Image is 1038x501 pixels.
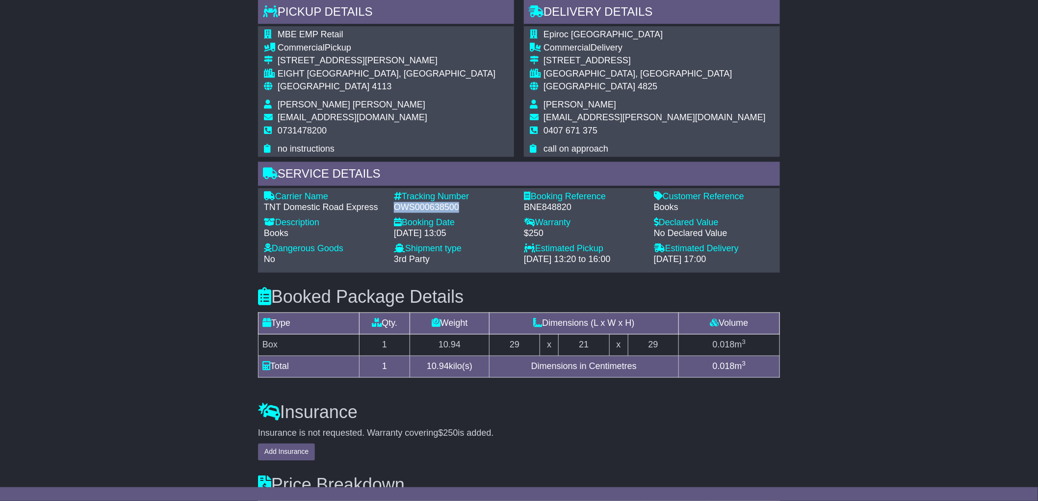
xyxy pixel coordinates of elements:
[278,112,427,122] span: [EMAIL_ADDRESS][DOMAIN_NAME]
[490,356,679,378] td: Dimensions in Centimetres
[544,81,635,91] span: [GEOGRAPHIC_DATA]
[264,191,384,202] div: Carrier Name
[259,335,360,356] td: Box
[713,362,735,371] span: 0.018
[628,335,678,356] td: 29
[410,356,490,378] td: kilo(s)
[559,335,609,356] td: 21
[654,191,774,202] div: Customer Reference
[544,29,663,39] span: Epiroc [GEOGRAPHIC_DATA]
[540,335,559,356] td: x
[360,335,410,356] td: 1
[490,313,679,335] td: Dimensions (L x W x H)
[394,228,514,239] div: [DATE] 13:05
[258,475,780,495] h3: Price Breakdown
[264,202,384,213] div: TNT Domestic Road Express
[258,444,315,461] button: Add Insurance
[524,202,644,213] div: BNE848820
[264,243,384,254] div: Dangerous Goods
[278,29,343,39] span: MBE EMP Retail
[360,356,410,378] td: 1
[742,360,746,368] sup: 3
[372,81,391,91] span: 4113
[638,81,657,91] span: 4825
[544,69,766,79] div: [GEOGRAPHIC_DATA], [GEOGRAPHIC_DATA]
[258,288,780,307] h3: Booked Package Details
[394,217,514,228] div: Booking Date
[394,191,514,202] div: Tracking Number
[609,335,628,356] td: x
[678,356,779,378] td: m
[258,162,780,188] div: Service Details
[713,340,735,350] span: 0.018
[259,356,360,378] td: Total
[264,228,384,239] div: Books
[278,126,327,135] span: 0731478200
[524,217,644,228] div: Warranty
[544,43,591,53] span: Commercial
[544,43,766,53] div: Delivery
[544,100,616,109] span: [PERSON_NAME]
[678,335,779,356] td: m
[654,228,774,239] div: No Declared Value
[264,217,384,228] div: Description
[278,81,369,91] span: [GEOGRAPHIC_DATA]
[258,428,780,439] div: Insurance is not requested. Warranty covering is added.
[490,335,540,356] td: 29
[410,335,490,356] td: 10.94
[278,144,335,154] span: no instructions
[394,243,514,254] div: Shipment type
[654,202,774,213] div: Books
[258,403,780,422] h3: Insurance
[360,313,410,335] td: Qty.
[278,100,425,109] span: [PERSON_NAME] [PERSON_NAME]
[264,254,275,264] span: No
[524,254,644,265] div: [DATE] 13:20 to 16:00
[524,243,644,254] div: Estimated Pickup
[654,254,774,265] div: [DATE] 17:00
[524,228,644,239] div: $250
[544,55,766,66] div: [STREET_ADDRESS]
[278,55,495,66] div: [STREET_ADDRESS][PERSON_NAME]
[524,191,644,202] div: Booking Reference
[439,428,458,438] span: $250
[654,243,774,254] div: Estimated Delivery
[544,144,608,154] span: call on approach
[427,362,449,371] span: 10.94
[654,217,774,228] div: Declared Value
[259,313,360,335] td: Type
[678,313,779,335] td: Volume
[278,43,495,53] div: Pickup
[394,254,430,264] span: 3rd Party
[742,339,746,346] sup: 3
[394,202,514,213] div: OWS000638500
[544,126,597,135] span: 0407 671 375
[278,43,325,53] span: Commercial
[278,69,495,79] div: EIGHT [GEOGRAPHIC_DATA], [GEOGRAPHIC_DATA]
[544,112,766,122] span: [EMAIL_ADDRESS][PERSON_NAME][DOMAIN_NAME]
[410,313,490,335] td: Weight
